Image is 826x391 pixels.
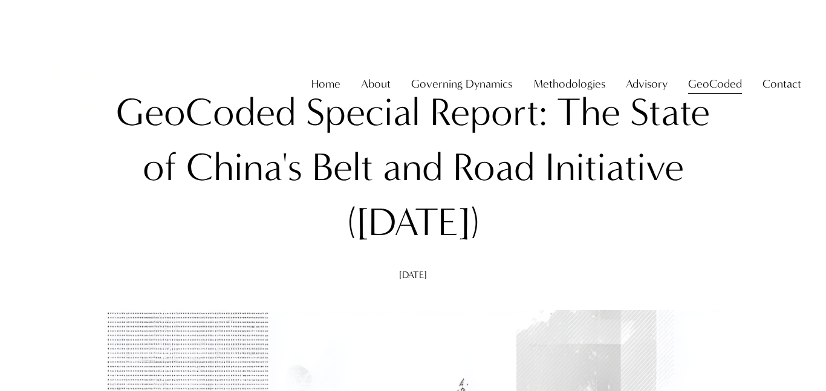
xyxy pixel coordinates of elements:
[411,74,512,95] span: Governing Dynamics
[411,73,512,96] a: folder dropdown
[361,73,391,96] a: folder dropdown
[25,28,136,140] img: Christopher Sanchez &amp; Co.
[533,73,605,96] a: folder dropdown
[763,73,801,96] a: folder dropdown
[626,73,668,96] a: folder dropdown
[626,74,668,95] span: Advisory
[311,73,340,96] a: Home
[361,74,391,95] span: About
[533,74,605,95] span: Methodologies
[688,74,742,95] span: GeoCoded
[399,269,428,280] span: [DATE]
[106,85,720,251] h1: GeoCoded Special Report: The State of China's Belt and Road Initiative ([DATE])
[688,73,742,96] a: folder dropdown
[763,74,801,95] span: Contact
